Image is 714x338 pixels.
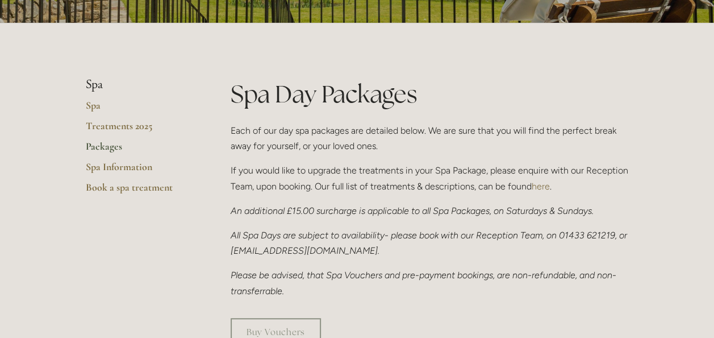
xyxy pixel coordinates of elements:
[231,230,629,256] em: All Spa Days are subject to availability- please book with our Reception Team, on 01433 621219, o...
[86,99,194,119] a: Spa
[86,160,194,181] a: Spa Information
[86,77,194,92] li: Spa
[231,270,616,296] em: Please be advised, that Spa Vouchers and pre-payment bookings, are non-refundable, and non-transf...
[86,119,194,140] a: Treatments 2025
[231,77,629,111] h1: Spa Day Packages
[86,181,194,201] a: Book a spa treatment
[86,140,194,160] a: Packages
[231,163,629,193] p: If you would like to upgrade the treatments in your Spa Package, please enquire with our Receptio...
[532,181,550,192] a: here
[231,205,594,216] em: An additional £15.00 surcharge is applicable to all Spa Packages, on Saturdays & Sundays.
[231,123,629,154] p: Each of our day spa packages are detailed below. We are sure that you will find the perfect break...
